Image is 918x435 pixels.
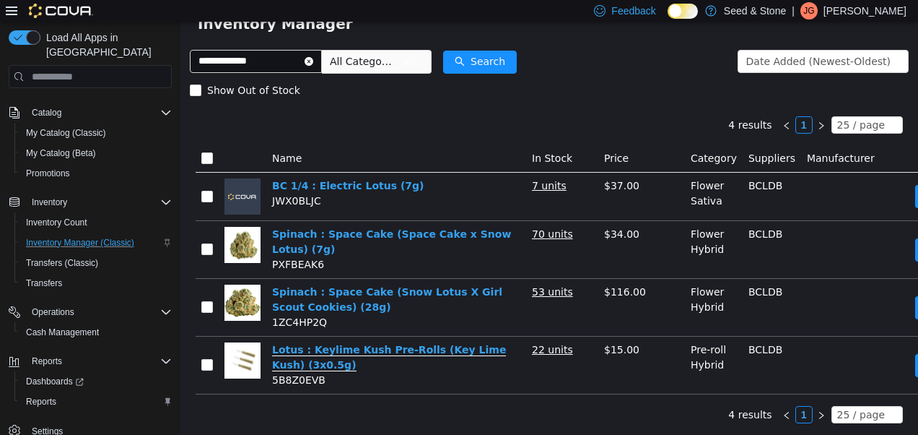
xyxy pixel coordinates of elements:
span: My Catalog (Beta) [26,147,96,159]
a: Transfers [20,275,68,292]
span: 5B8Z0EVB [92,353,145,364]
img: Cova [29,4,93,18]
span: Catalog [32,107,61,119]
span: Load All Apps in [GEOGRAPHIC_DATA] [40,30,172,59]
button: Catalog [3,103,178,123]
span: BCLDB [568,264,602,276]
button: Cash Management [14,322,178,343]
span: Reports [32,356,62,367]
a: 1 [616,95,631,111]
button: Operations [26,303,80,321]
span: PXFBEAK6 [92,237,144,249]
input: Dark Mode [668,4,698,19]
button: Transfers (Classic) [14,253,178,273]
a: BC 1/4 : Electric Lotus (7g) [92,158,243,170]
div: Janessa Glendinning [800,2,818,20]
span: All Categories [149,33,215,47]
span: Operations [26,303,172,321]
span: Cash Management [26,327,99,338]
a: Reports [20,393,62,410]
button: Inventory Count [14,212,178,233]
span: Suppliers [568,131,615,142]
li: 1 [615,95,632,112]
a: Inventory Manager (Classic) [20,234,140,251]
span: Transfers (Classic) [20,254,172,272]
span: Promotions [20,165,172,182]
li: Previous Page [598,384,615,402]
span: My Catalog (Classic) [26,127,106,139]
u: 22 units [351,322,393,334]
span: Transfers [26,277,62,289]
span: Show Out of Stock [21,63,126,74]
button: Operations [3,302,178,322]
span: Name [92,131,121,142]
i: icon: close-circle [124,35,133,44]
span: 1ZC4HP2Q [92,295,147,306]
li: Next Page [632,95,650,112]
span: Inventory Count [20,214,172,231]
a: Transfers (Classic) [20,254,104,272]
button: Reports [14,392,178,412]
span: Price [424,131,448,142]
li: Previous Page [598,95,615,112]
span: BCLDB [568,322,602,334]
span: $34.00 [424,207,459,218]
span: $37.00 [424,158,459,170]
span: Transfers [20,275,172,292]
a: My Catalog (Beta) [20,145,102,162]
button: icon: searchSearch [263,29,336,52]
a: Lotus : Keylime Kush Pre-Rolls (Key Lime Kush) (3x0.5g) [92,322,325,350]
button: Inventory Manager (Classic) [14,233,178,253]
i: icon: right [637,389,645,398]
span: Reports [20,393,172,410]
button: Reports [26,353,68,370]
a: My Catalog (Classic) [20,124,112,142]
button: Reports [3,351,178,371]
li: 1 [615,384,632,402]
span: JWX0BLJC [92,173,141,185]
span: Category [510,131,556,142]
button: icon: swapMove [735,217,801,240]
span: JG [803,2,814,20]
a: Dashboards [20,373,89,390]
span: Dashboards [20,373,172,390]
p: Seed & Stone [724,2,786,20]
img: Lotus : Keylime Kush Pre-Rolls (Key Lime Kush) (3x0.5g) hero shot [44,321,80,357]
a: Promotions [20,165,76,182]
i: icon: down [222,35,231,46]
span: My Catalog (Beta) [20,145,172,162]
p: [PERSON_NAME] [823,2,906,20]
span: Feedback [611,4,655,18]
div: Date Added (Newest-Oldest) [566,29,710,51]
li: 4 results [548,95,591,112]
span: Manufacturer [626,131,694,142]
button: Inventory [3,192,178,212]
span: In Stock [351,131,392,142]
li: 4 results [548,384,591,402]
a: Cash Management [20,324,105,341]
span: $15.00 [424,322,459,334]
span: Promotions [26,168,70,179]
div: 25 / page [657,95,704,111]
span: Inventory Manager (Classic) [20,234,172,251]
button: My Catalog (Beta) [14,143,178,163]
p: | [792,2,795,20]
i: icon: left [602,389,611,398]
button: icon: swapMove [735,163,801,186]
td: Pre-roll Hybrid [504,315,562,373]
u: 70 units [351,207,393,218]
span: Inventory [26,194,172,211]
a: Spinach : Space Cake (Snow Lotus X Girl Scout Cookies) (28g) [92,264,322,291]
span: Inventory [32,197,67,208]
u: 7 units [351,158,386,170]
button: Catalog [26,104,67,121]
button: Inventory [26,194,73,211]
span: My Catalog (Classic) [20,124,172,142]
td: Flower Hybrid [504,199,562,257]
button: My Catalog (Classic) [14,123,178,143]
span: $116.00 [424,264,465,276]
div: 25 / page [657,385,704,401]
u: 53 units [351,264,393,276]
img: BC 1/4 : Electric Lotus (7g) placeholder [44,157,80,193]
